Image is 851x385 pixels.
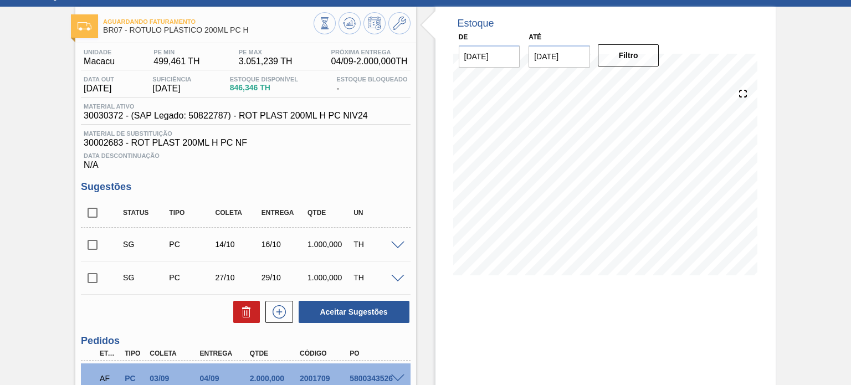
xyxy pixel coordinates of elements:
div: Excluir Sugestões [228,301,260,323]
span: 846,346 TH [230,84,298,92]
div: Tipo [122,350,147,357]
span: [DATE] [84,84,114,94]
div: Coleta [147,350,202,357]
h3: Pedidos [81,335,410,347]
div: 16/10/2025 [259,240,309,249]
div: Sugestão Criada [120,273,171,282]
span: Macacu [84,57,115,66]
div: Coleta [213,209,263,217]
div: Entrega [259,209,309,217]
span: Material ativo [84,103,368,110]
button: Ir ao Master Data / Geral [388,12,411,34]
span: Próxima Entrega [331,49,408,55]
span: Data Descontinuação [84,152,407,159]
div: 03/09/2025 [147,374,202,383]
span: Estoque Bloqueado [336,76,407,83]
div: 2.000,000 [247,374,302,383]
span: Aguardando Faturamento [103,18,313,25]
div: Entrega [197,350,252,357]
label: De [459,33,468,41]
button: Programar Estoque [363,12,386,34]
span: PE MIN [153,49,199,55]
div: Qtde [305,209,355,217]
div: Código [297,350,352,357]
div: Sugestão Criada [120,240,171,249]
button: Filtro [598,44,659,66]
div: 1.000,000 [305,240,355,249]
div: Estoque [458,18,494,29]
div: TH [351,240,401,249]
span: PE MAX [239,49,293,55]
span: 3.051,239 TH [239,57,293,66]
span: Material de Substituição [84,130,407,137]
span: 30030372 - (SAP Legado: 50822787) - ROT PLAST 200ML H PC NIV24 [84,111,368,121]
span: 499,461 TH [153,57,199,66]
div: Tipo [166,209,217,217]
button: Aceitar Sugestões [299,301,409,323]
div: 29/10/2025 [259,273,309,282]
span: Data out [84,76,114,83]
div: UN [351,209,401,217]
div: Pedido de Compra [122,374,147,383]
div: Etapa [97,350,122,357]
button: Atualizar Gráfico [339,12,361,34]
img: Ícone [78,22,91,30]
span: BR07 - RÓTULO PLÁSTICO 200ML PC H [103,26,313,34]
span: Estoque Disponível [230,76,298,83]
input: dd/mm/yyyy [529,45,590,68]
div: Status [120,209,171,217]
span: [DATE] [152,84,191,94]
input: dd/mm/yyyy [459,45,520,68]
label: Até [529,33,541,41]
span: 30002683 - ROT PLAST 200ML H PC NF [84,138,407,148]
div: Nova sugestão [260,301,293,323]
span: Suficiência [152,76,191,83]
div: Qtde [247,350,302,357]
div: 1.000,000 [305,273,355,282]
div: 04/09/2025 [197,374,252,383]
div: 27/10/2025 [213,273,263,282]
span: 04/09 - 2.000,000 TH [331,57,408,66]
button: Visão Geral dos Estoques [314,12,336,34]
div: 5800343526 [347,374,402,383]
div: PO [347,350,402,357]
span: Unidade [84,49,115,55]
div: N/A [81,148,410,170]
div: TH [351,273,401,282]
div: Pedido de Compra [166,273,217,282]
h3: Sugestões [81,181,410,193]
div: 2001709 [297,374,352,383]
div: - [334,76,410,94]
p: AF [100,374,119,383]
div: Pedido de Compra [166,240,217,249]
div: 14/10/2025 [213,240,263,249]
div: Aceitar Sugestões [293,300,411,324]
